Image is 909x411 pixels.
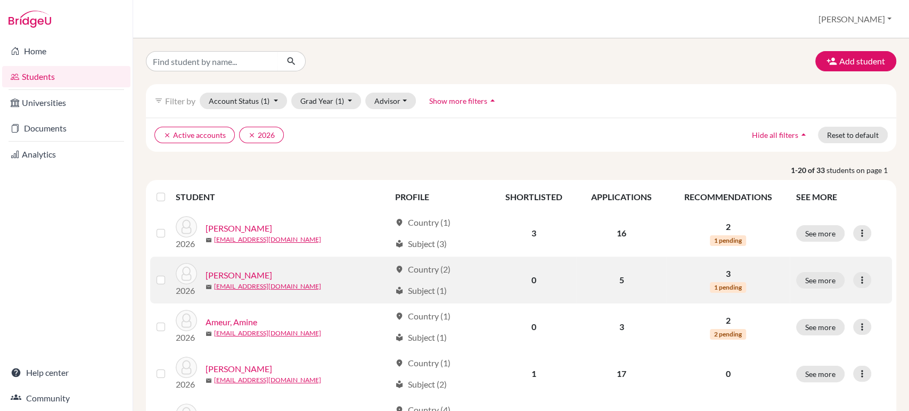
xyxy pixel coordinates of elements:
a: [EMAIL_ADDRESS][DOMAIN_NAME] [214,235,321,244]
p: 2026 [176,378,197,391]
div: Country (1) [395,216,451,229]
button: See more [796,272,845,289]
button: [PERSON_NAME] [814,9,896,29]
td: 0 [491,257,576,303]
span: location_on [395,359,404,367]
span: local_library [395,286,404,295]
img: Ameur, Amine [176,310,197,331]
div: Country (2) [395,263,451,276]
p: 2026 [176,284,197,297]
td: 5 [576,257,666,303]
span: mail [206,237,212,243]
span: 1 pending [710,235,746,246]
button: clearActive accounts [154,127,235,143]
p: 0 [673,367,783,380]
a: Documents [2,118,130,139]
img: Araujo, Grace [176,357,197,378]
div: Country (1) [395,310,451,323]
p: 2 [673,220,783,233]
div: Subject (2) [395,378,447,391]
th: SHORTLISTED [491,184,576,210]
button: See more [796,225,845,242]
span: local_library [395,333,404,342]
span: Filter by [165,96,195,106]
td: 17 [576,350,666,397]
strong: 1-20 of 33 [791,165,826,176]
div: Subject (3) [395,237,447,250]
p: 2 [673,314,783,327]
th: SEE MORE [790,184,892,210]
td: 16 [576,210,666,257]
span: Show more filters [429,96,487,105]
button: See more [796,319,845,335]
button: Show more filtersarrow_drop_up [420,93,507,109]
span: mail [206,377,212,384]
a: [EMAIL_ADDRESS][DOMAIN_NAME] [214,328,321,338]
a: Universities [2,92,130,113]
div: Subject (1) [395,284,447,297]
span: (1) [261,96,269,105]
td: 0 [491,303,576,350]
button: Account Status(1) [200,93,287,109]
i: filter_list [154,96,163,105]
span: location_on [395,218,404,227]
th: PROFILE [389,184,491,210]
span: local_library [395,380,404,389]
p: 2026 [176,237,197,250]
p: 3 [673,267,783,280]
span: students on page 1 [826,165,896,176]
div: Subject (1) [395,331,447,344]
a: [EMAIL_ADDRESS][DOMAIN_NAME] [214,375,321,385]
span: mail [206,331,212,337]
img: Alaoui, Lilia [176,216,197,237]
a: Community [2,388,130,409]
a: Students [2,66,130,87]
button: Add student [815,51,896,71]
span: (1) [335,96,344,105]
a: [PERSON_NAME] [206,363,272,375]
span: Hide all filters [752,130,798,139]
td: 1 [491,350,576,397]
span: 1 pending [710,282,746,293]
th: RECOMMENDATIONS [666,184,790,210]
i: clear [163,131,171,139]
div: Country (1) [395,357,451,369]
th: APPLICATIONS [576,184,666,210]
button: Reset to default [818,127,888,143]
button: Hide all filtersarrow_drop_up [743,127,818,143]
img: Ambrose, Evelyn [176,263,197,284]
span: mail [206,284,212,290]
a: Analytics [2,144,130,165]
i: arrow_drop_up [487,95,498,106]
button: See more [796,366,845,382]
button: Advisor [365,93,416,109]
span: 2 pending [710,329,746,340]
a: [PERSON_NAME] [206,222,272,235]
a: Home [2,40,130,62]
th: STUDENT [176,184,389,210]
a: Ameur, Amine [206,316,257,328]
span: location_on [395,312,404,320]
i: clear [248,131,256,139]
span: location_on [395,265,404,274]
span: local_library [395,240,404,248]
p: 2026 [176,331,197,344]
a: Help center [2,362,130,383]
a: [PERSON_NAME] [206,269,272,282]
a: [EMAIL_ADDRESS][DOMAIN_NAME] [214,282,321,291]
td: 3 [491,210,576,257]
td: 3 [576,303,666,350]
button: Grad Year(1) [291,93,362,109]
button: clear2026 [239,127,284,143]
img: Bridge-U [9,11,51,28]
input: Find student by name... [146,51,278,71]
i: arrow_drop_up [798,129,809,140]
